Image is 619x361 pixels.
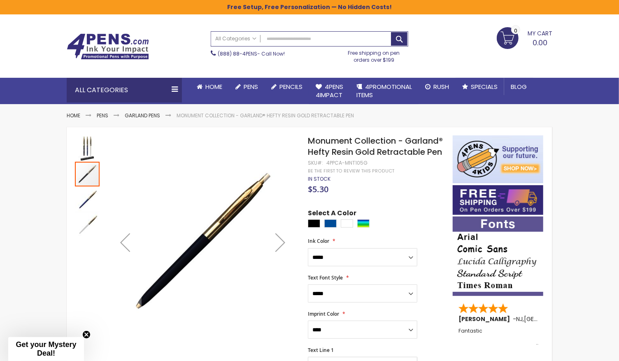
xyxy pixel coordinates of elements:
[551,339,619,361] iframe: Google Customer Reviews
[67,78,182,102] div: All Categories
[177,112,354,119] li: Monument Collection - Garland® Hefty Resin Gold Retractable Pen
[75,161,100,186] div: Monument Collection - Garland® Hefty Resin Gold Retractable Pen
[308,310,339,317] span: Imprint Color
[357,219,370,228] div: Assorted
[350,78,419,105] a: 4PROMOTIONALITEMS
[205,82,222,91] span: Home
[308,176,330,182] div: Availability
[75,136,100,161] img: Monument Collection - Garland® Hefty Resin Gold Retractable Pen
[8,337,84,361] div: Get your Mystery Deal!Close teaser
[514,27,517,35] span: 0
[497,27,552,48] a: 0.00 0
[471,82,498,91] span: Specials
[109,135,142,349] div: Previous
[533,37,547,48] span: 0.00
[458,328,538,346] div: Fantastic
[308,209,356,220] span: Select A Color
[419,78,456,96] a: Rush
[308,347,334,354] span: Text Line 1
[308,238,329,245] span: Ink Color
[513,315,584,323] span: - ,
[308,159,323,166] strong: SKU
[511,82,527,91] span: Blog
[458,315,513,323] span: [PERSON_NAME]
[316,82,343,99] span: 4Pens 4impact
[453,185,543,215] img: Free shipping on orders over $199
[75,186,100,212] div: Monument Collection - Garland® Hefty Resin Gold Retractable Pen
[82,331,91,339] button: Close teaser
[190,78,229,96] a: Home
[218,50,285,57] span: - Call Now!
[75,213,100,238] img: Monument Collection - Garland® Hefty Resin Gold Retractable Pen
[308,184,328,195] span: $5.30
[453,135,543,183] img: 4pens 4 kids
[504,78,533,96] a: Blog
[109,147,297,335] img: Monument Collection - Garland® Hefty Resin Gold Retractable Pen
[433,82,449,91] span: Rush
[97,112,108,119] a: Pens
[279,82,303,91] span: Pencils
[215,35,256,42] span: All Categories
[16,340,76,357] span: Get your Mystery Deal!
[324,219,337,228] div: Dark Blue
[308,219,320,228] div: Black
[308,135,443,158] span: Monument Collection - Garland® Hefty Resin Gold Retractable Pen
[341,219,353,228] div: White
[308,168,394,174] a: Be the first to review this product
[244,82,258,91] span: Pens
[67,112,80,119] a: Home
[75,212,100,238] div: Monument Collection - Garland® Hefty Resin Gold Retractable Pen
[265,78,309,96] a: Pencils
[356,82,412,99] span: 4PROMOTIONAL ITEMS
[75,187,100,212] img: Monument Collection - Garland® Hefty Resin Gold Retractable Pen
[229,78,265,96] a: Pens
[524,315,584,323] span: [GEOGRAPHIC_DATA]
[264,135,297,349] div: Next
[340,47,409,63] div: Free shipping on pen orders over $199
[125,112,160,119] a: Garland Pens
[308,175,330,182] span: In stock
[456,78,504,96] a: Specials
[326,160,368,166] div: 4PPCA-MNT105G
[309,78,350,105] a: 4Pens4impact
[516,315,523,323] span: NJ
[211,32,261,45] a: All Categories
[218,50,257,57] a: (888) 88-4PENS
[67,33,149,60] img: 4Pens Custom Pens and Promotional Products
[308,274,343,281] span: Text Font Style
[75,135,100,161] div: Monument Collection - Garland® Hefty Resin Gold Retractable Pen
[453,217,543,296] img: font-personalization-examples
